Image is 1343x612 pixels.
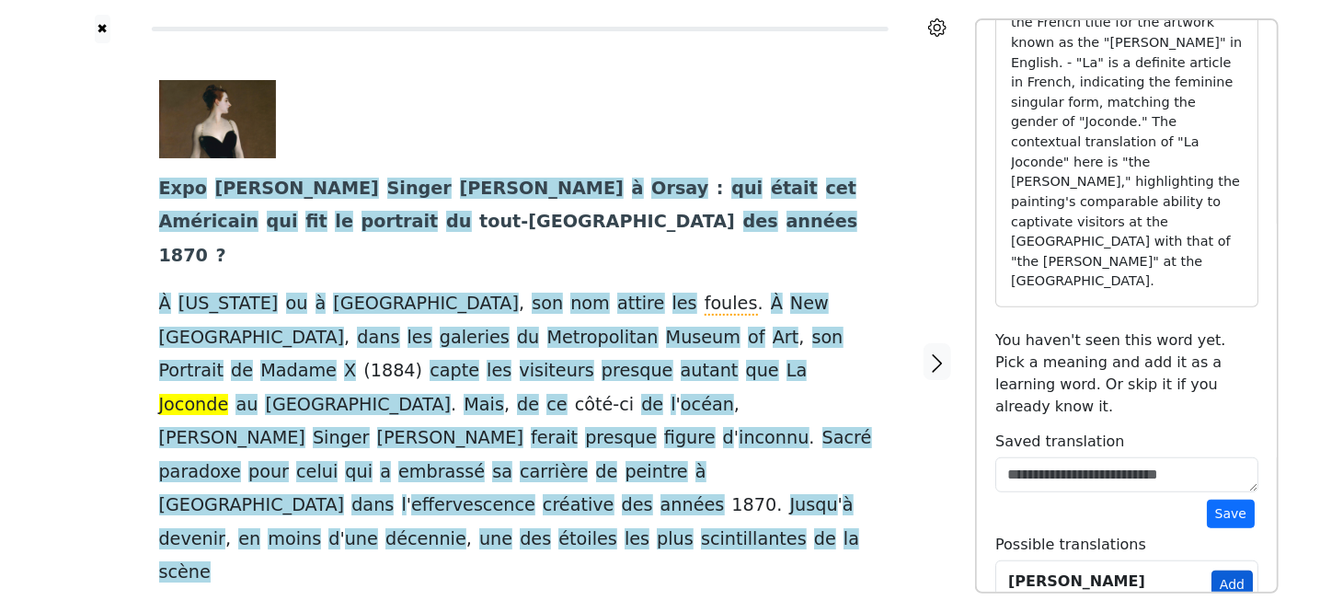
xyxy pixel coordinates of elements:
[238,528,260,551] span: en
[504,394,510,417] span: ,
[705,293,758,316] span: foules
[517,327,539,350] span: du
[790,494,838,517] span: Jusqu
[826,178,857,201] span: cet
[519,293,524,316] span: ,
[159,360,224,383] span: Portrait
[570,293,610,316] span: nom
[440,327,510,350] span: galeries
[296,461,338,484] span: celui
[651,178,708,201] span: Orsay
[809,427,815,450] span: .
[660,494,725,517] span: années
[672,293,697,316] span: les
[340,528,345,551] span: '
[771,178,818,201] span: était
[625,528,649,551] span: les
[316,293,327,316] span: à
[995,536,1258,553] h6: Possible translations
[286,293,308,316] span: ou
[743,211,778,234] span: des
[411,494,535,517] span: effervescence
[838,494,843,517] span: '
[305,211,327,234] span: fit
[734,427,739,450] span: '
[159,327,345,350] span: [GEOGRAPHIC_DATA]
[248,461,289,484] span: pour
[585,427,657,450] span: presque
[701,528,807,551] span: scintillantes
[798,327,804,350] span: ,
[995,329,1258,418] p: You haven't seen this word yet. Pick a meaning and add it as a learning word. Or skip it if you a...
[344,327,350,350] span: ,
[328,528,339,551] span: d
[731,178,763,201] span: qui
[231,360,253,383] span: de
[335,211,353,234] span: le
[260,360,337,383] span: Madame
[812,327,844,350] span: son
[666,327,740,350] span: Museum
[387,178,452,201] span: Singer
[95,15,110,43] a: ✖
[558,528,617,551] span: étoiles
[520,360,594,383] span: visiteurs
[622,494,653,517] span: des
[345,461,373,484] span: qui
[776,494,782,517] span: .
[575,394,634,417] span: côté-ci
[416,360,423,383] span: )
[159,293,171,316] span: À
[159,211,258,234] span: Américain
[380,461,391,484] span: a
[531,427,578,450] span: ferait
[786,360,807,383] span: La
[351,494,394,517] span: dans
[695,461,706,484] span: à
[739,427,809,450] span: inconnu
[734,394,740,417] span: ,
[786,211,858,234] span: années
[844,528,859,551] span: la
[1211,571,1253,599] button: Add
[487,360,511,383] span: les
[671,394,675,417] span: l
[617,293,664,316] span: attire
[265,394,451,417] span: [GEOGRAPHIC_DATA]
[790,293,829,316] span: New
[547,327,659,350] span: Metropolitan
[344,360,356,383] span: X
[773,327,799,350] span: Art
[446,211,471,234] span: du
[479,211,735,234] span: tout-[GEOGRAPHIC_DATA]
[159,528,226,551] span: devenir
[235,394,258,417] span: au
[657,528,694,551] span: plus
[159,80,277,158] img: 3304420_upload-1-s6izpjqxlvph-02-madame-x.jpg
[407,494,411,517] span: '
[723,427,734,450] span: d
[758,293,763,316] span: .
[626,461,688,484] span: peintre
[345,528,378,551] span: une
[995,433,1258,450] h6: Saved translation
[771,293,783,316] span: À
[402,494,407,517] span: l
[451,394,456,417] span: .
[596,461,618,484] span: de
[333,293,519,316] span: [GEOGRAPHIC_DATA]
[681,394,734,417] span: océan
[732,494,777,517] span: 1870
[479,528,512,551] span: une
[159,561,211,584] span: scène
[225,528,231,551] span: ,
[159,461,241,484] span: paradoxe
[159,427,305,450] span: [PERSON_NAME]
[843,494,854,517] span: à
[492,461,512,484] span: sa
[1008,571,1145,593] div: [PERSON_NAME]
[717,178,724,201] span: :
[641,394,663,417] span: de
[268,528,321,551] span: moins
[466,528,472,551] span: ,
